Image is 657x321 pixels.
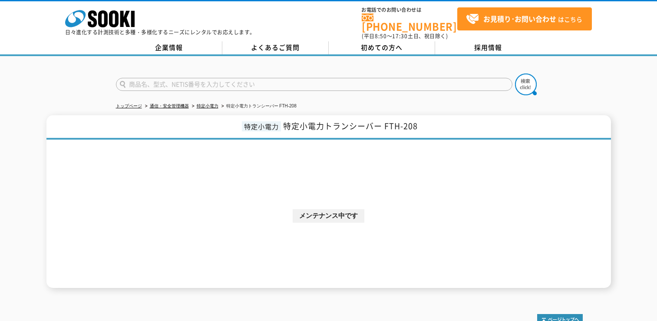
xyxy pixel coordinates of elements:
a: 通信・安全管理機器 [150,104,189,108]
a: 特定小電力 [197,104,218,108]
a: 初めての方へ [329,41,435,54]
a: 採用情報 [435,41,541,54]
span: 17:30 [392,32,408,40]
p: メンテナンス中です [293,209,364,223]
a: 企業情報 [116,41,222,54]
li: 特定小電力トランシーバー FTH-208 [220,102,297,111]
span: はこちら [466,13,582,26]
span: お電話でのお問い合わせは [362,7,457,13]
span: 特定小電力トランシーバー FTH-208 [283,120,418,132]
a: よくあるご質問 [222,41,329,54]
span: (平日 ～ 土日、祝日除く) [362,32,448,40]
a: トップページ [116,104,142,108]
span: 8:50 [375,32,387,40]
span: 初めての方へ [361,43,403,52]
span: 特定小電力 [242,121,281,131]
input: 商品名、型式、NETIS番号を入力してください [116,78,512,91]
strong: お見積り･お問い合わせ [483,13,556,24]
a: お見積り･お問い合わせはこちら [457,7,592,30]
img: btn_search.png [515,74,537,95]
a: [PHONE_NUMBER] [362,13,457,31]
p: 日々進化する計測技術と多種・多様化するニーズにレンタルでお応えします。 [65,30,255,35]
